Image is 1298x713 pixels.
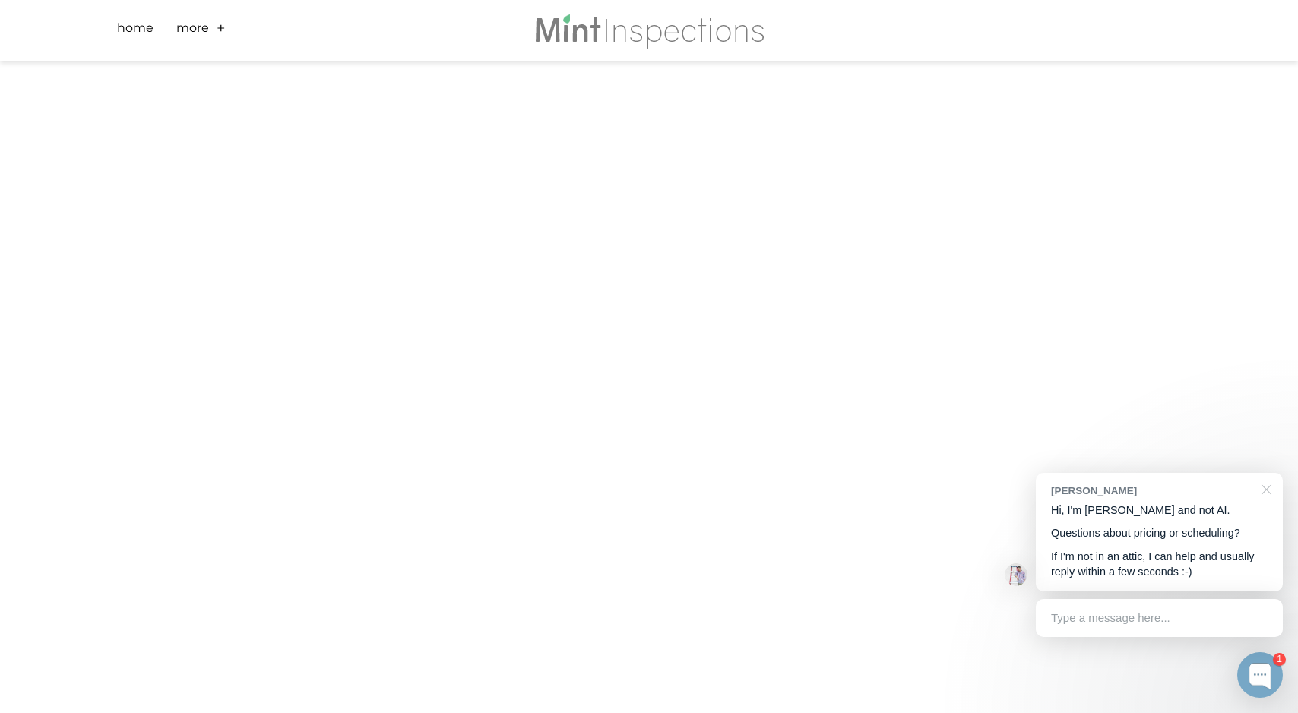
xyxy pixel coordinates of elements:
p: Questions about pricing or scheduling? [1051,525,1268,541]
img: Mint Inspections [533,12,765,49]
a: More [176,19,209,43]
div: Type a message here... [1036,599,1283,637]
div: [PERSON_NAME] [1051,483,1252,498]
p: If I'm not in an attic, I can help and usually reply within a few seconds :-) [1051,549,1268,580]
a: Home [117,19,154,43]
p: Hi, I'm [PERSON_NAME] and not AI. [1051,502,1268,518]
img: Josh Molleur [1005,563,1027,586]
a: + [217,19,226,43]
div: 1 [1273,653,1286,666]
